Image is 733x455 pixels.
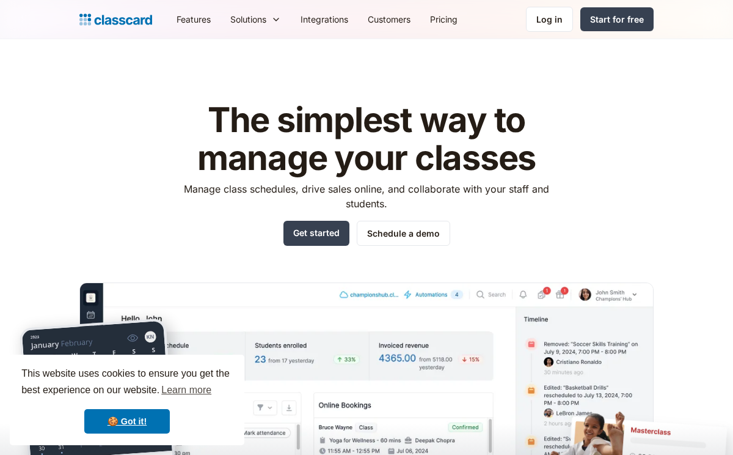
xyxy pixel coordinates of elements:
[230,13,266,26] div: Solutions
[357,221,450,246] a: Schedule a demo
[79,11,152,28] a: home
[291,6,358,33] a: Integrations
[10,355,244,445] div: cookieconsent
[283,221,349,246] a: Get started
[173,102,561,177] h1: The simplest way to manage your classes
[420,6,467,33] a: Pricing
[167,6,221,33] a: Features
[221,6,291,33] div: Solutions
[536,13,563,26] div: Log in
[84,409,170,434] a: dismiss cookie message
[21,366,233,399] span: This website uses cookies to ensure you get the best experience on our website.
[159,381,213,399] a: learn more about cookies
[358,6,420,33] a: Customers
[590,13,644,26] div: Start for free
[580,7,654,31] a: Start for free
[526,7,573,32] a: Log in
[173,182,561,211] p: Manage class schedules, drive sales online, and collaborate with your staff and students.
